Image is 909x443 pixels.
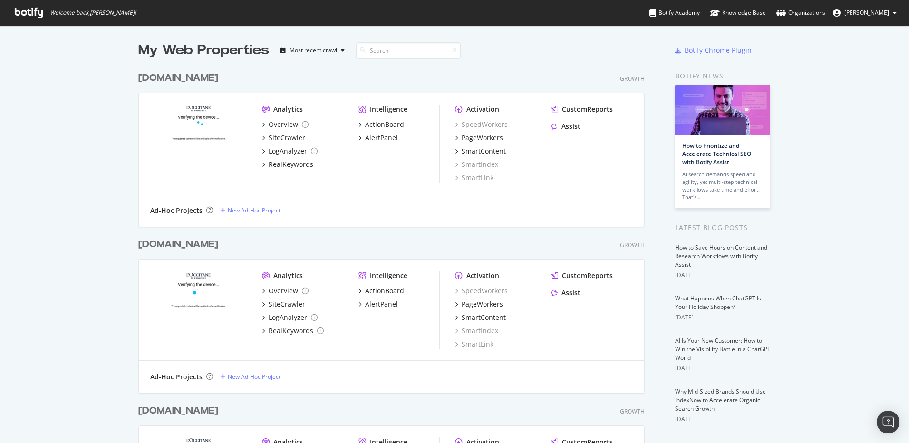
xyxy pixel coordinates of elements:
[551,122,580,131] a: Assist
[273,105,303,114] div: Analytics
[620,407,645,415] div: Growth
[150,372,203,382] div: Ad-Hoc Projects
[269,160,313,169] div: RealKeywords
[150,206,203,215] div: Ad-Hoc Projects
[273,271,303,280] div: Analytics
[682,171,763,201] div: AI search demands speed and agility, yet multi-step technical workflows take time and effort. Tha...
[138,238,222,251] a: [DOMAIN_NAME]
[675,222,771,233] div: Latest Blog Posts
[675,85,770,135] img: How to Prioritize and Accelerate Technical SEO with Botify Assist
[455,339,493,349] a: SmartLink
[262,120,309,129] a: Overview
[877,411,899,433] div: Open Intercom Messenger
[262,299,305,309] a: SiteCrawler
[455,133,503,143] a: PageWorkers
[269,146,307,156] div: LogAnalyzer
[262,146,318,156] a: LogAnalyzer
[561,288,580,298] div: Assist
[455,173,493,183] a: SmartLink
[825,5,904,20] button: [PERSON_NAME]
[675,243,767,269] a: How to Save Hours on Content and Research Workflows with Botify Assist
[150,105,247,182] img: uk.loccitane.com
[228,206,280,214] div: New Ad-Hoc Project
[675,71,771,81] div: Botify news
[455,146,506,156] a: SmartContent
[150,271,247,348] img: es.loccitane.com
[455,326,498,336] a: SmartIndex
[138,71,222,85] a: [DOMAIN_NAME]
[649,8,700,18] div: Botify Academy
[551,105,613,114] a: CustomReports
[462,313,506,322] div: SmartContent
[675,415,771,424] div: [DATE]
[358,133,398,143] a: AlertPanel
[462,133,503,143] div: PageWorkers
[269,120,298,129] div: Overview
[675,46,752,55] a: Botify Chrome Plugin
[844,9,889,17] span: Amelie Prentout
[138,404,222,418] a: [DOMAIN_NAME]
[365,286,404,296] div: ActionBoard
[675,313,771,322] div: [DATE]
[138,41,269,60] div: My Web Properties
[455,160,498,169] a: SmartIndex
[290,48,337,53] div: Most recent crawl
[620,75,645,83] div: Growth
[228,373,280,381] div: New Ad-Hoc Project
[710,8,766,18] div: Knowledge Base
[466,271,499,280] div: Activation
[262,286,309,296] a: Overview
[561,122,580,131] div: Assist
[138,404,218,418] div: [DOMAIN_NAME]
[675,271,771,279] div: [DATE]
[455,313,506,322] a: SmartContent
[262,133,305,143] a: SiteCrawler
[269,299,305,309] div: SiteCrawler
[358,120,404,129] a: ActionBoard
[262,313,318,322] a: LogAnalyzer
[370,105,407,114] div: Intelligence
[675,337,771,362] a: AI Is Your New Customer: How to Win the Visibility Battle in a ChatGPT World
[50,9,136,17] span: Welcome back, [PERSON_NAME] !
[365,299,398,309] div: AlertPanel
[138,71,218,85] div: [DOMAIN_NAME]
[269,133,305,143] div: SiteCrawler
[269,313,307,322] div: LogAnalyzer
[365,133,398,143] div: AlertPanel
[620,241,645,249] div: Growth
[277,43,348,58] button: Most recent crawl
[221,373,280,381] a: New Ad-Hoc Project
[675,364,771,373] div: [DATE]
[358,286,404,296] a: ActionBoard
[262,326,324,336] a: RealKeywords
[370,271,407,280] div: Intelligence
[551,271,613,280] a: CustomReports
[675,294,761,311] a: What Happens When ChatGPT Is Your Holiday Shopper?
[685,46,752,55] div: Botify Chrome Plugin
[462,146,506,156] div: SmartContent
[551,288,580,298] a: Assist
[466,105,499,114] div: Activation
[455,286,508,296] a: SpeedWorkers
[675,387,766,413] a: Why Mid-Sized Brands Should Use IndexNow to Accelerate Organic Search Growth
[138,238,218,251] div: [DOMAIN_NAME]
[562,105,613,114] div: CustomReports
[682,142,751,166] a: How to Prioritize and Accelerate Technical SEO with Botify Assist
[269,326,313,336] div: RealKeywords
[221,206,280,214] a: New Ad-Hoc Project
[462,299,503,309] div: PageWorkers
[455,120,508,129] a: SpeedWorkers
[358,299,398,309] a: AlertPanel
[562,271,613,280] div: CustomReports
[269,286,298,296] div: Overview
[262,160,313,169] a: RealKeywords
[365,120,404,129] div: ActionBoard
[455,299,503,309] a: PageWorkers
[776,8,825,18] div: Organizations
